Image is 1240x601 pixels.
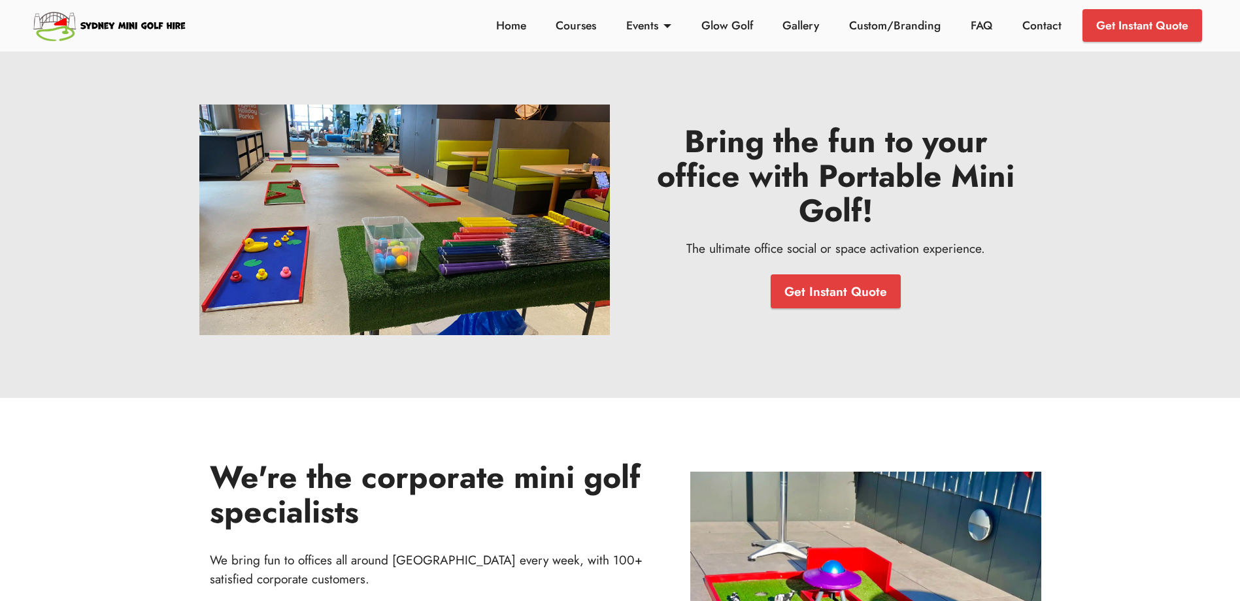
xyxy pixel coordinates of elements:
[623,17,675,34] a: Events
[967,17,996,34] a: FAQ
[779,17,823,34] a: Gallery
[697,17,756,34] a: Glow Golf
[1082,9,1202,42] a: Get Instant Quote
[846,17,945,34] a: Custom/Branding
[552,17,600,34] a: Courses
[31,7,189,44] img: Sydney Mini Golf Hire
[210,551,659,589] p: We bring fun to offices all around [GEOGRAPHIC_DATA] every week, with 100+ satisfied corporate cu...
[492,17,529,34] a: Home
[657,119,1014,233] strong: Bring the fun to your office with Portable Mini Golf!
[210,455,641,534] strong: We're the corporate mini golf specialists
[199,105,610,335] img: Mini Golf Corporates
[1018,17,1065,34] a: Contact
[771,274,901,308] a: Get Instant Quote
[652,239,1020,258] p: The ultimate office social or space activation experience.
